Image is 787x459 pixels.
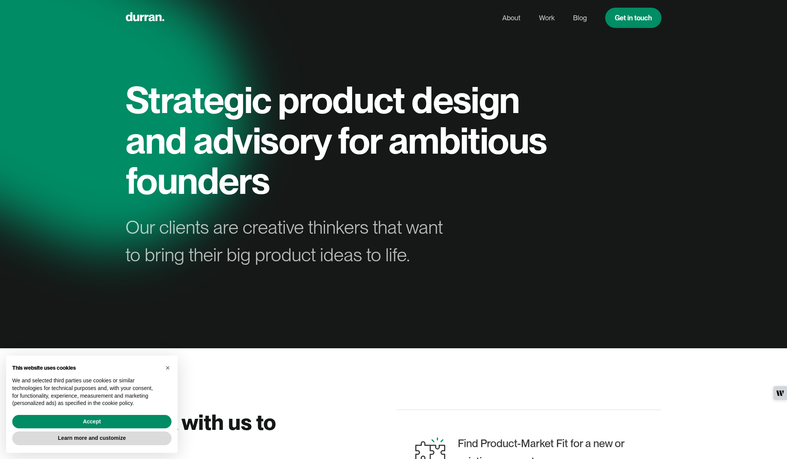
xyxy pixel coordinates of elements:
[126,10,164,25] a: home
[12,415,171,429] button: Accept
[573,11,587,25] a: Blog
[605,8,661,28] a: Get in touch
[12,365,159,371] h2: This website uses cookies
[12,431,171,445] button: Learn more and customize
[539,11,555,25] a: Work
[165,364,170,372] span: ×
[162,362,174,374] button: Close this notice
[502,11,521,25] a: About
[12,377,159,407] p: We and selected third parties use cookies or similar technologies for technical purposes and, wit...
[126,213,456,269] div: Our clients are creative thinkers that want to bring their big product ideas to life.
[126,80,554,201] h1: Strategic product design and advisory for ambitious founders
